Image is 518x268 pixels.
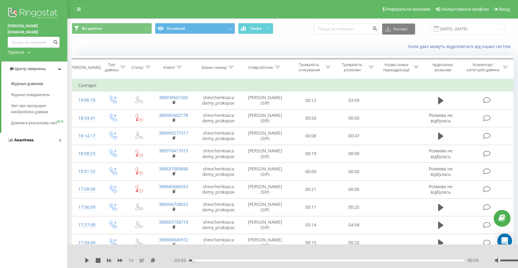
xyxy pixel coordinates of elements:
div: 18:54:41 [78,112,94,124]
a: 380983402178 [159,112,188,118]
div: 19:06:18 [78,94,94,106]
td: shevchenkoacademy_prokopov [196,216,241,234]
td: 00:47 [332,127,375,145]
span: Журнал дзвінків [11,81,43,87]
td: shevchenkoacademy_prokopov [196,234,241,251]
div: Проекти [8,49,24,55]
a: 380637085840 [159,166,188,172]
button: Графік [238,23,273,34]
a: 380683758719 [159,219,188,225]
td: 00:00 [332,181,375,198]
div: 17:58:00 [78,183,94,195]
td: 00:00 [332,163,375,181]
a: 380970417015 [159,148,188,154]
td: 00:00 [332,145,375,162]
td: [PERSON_NAME] (SIP) [241,109,289,127]
span: Графік [250,26,262,31]
td: [PERSON_NAME] (SIP) [241,145,289,162]
td: 00:12 [289,91,332,109]
td: 00:21 [289,181,332,198]
span: Вихід [499,7,510,12]
span: 1 x [129,257,133,263]
span: Дзвінки в реальному часі [11,120,57,126]
div: 18:01:53 [78,166,94,177]
span: Розмова не відбулась [429,148,453,159]
span: Аналiтика [14,138,34,142]
a: 380993277317 [159,130,188,136]
div: Співробітник [248,65,273,70]
a: Центр звернень [1,61,67,76]
a: 380939501505 [159,95,188,100]
div: Статус [131,65,144,70]
td: 00:25 [332,198,375,216]
div: Бізнес номер [202,65,227,70]
div: 17:37:09 [78,219,94,231]
td: Сьогодні [72,79,513,91]
td: 00:32 [332,234,375,251]
span: Всі дзвінки [82,26,102,31]
span: Розмова не відбулась [429,166,453,177]
span: Звіт про пропущені необроблені дзвінки [11,103,64,115]
div: Тривалість розмови [338,62,367,73]
td: 00:14 [289,216,332,234]
td: 00:19 [289,145,332,162]
span: - 03:55 [173,257,189,263]
td: 00:15 [289,234,332,251]
div: Тип дзвінка [105,62,119,73]
td: shevchenkoacademy_prokopov [196,198,241,216]
input: Пошук за номером [8,37,60,48]
button: Всі дзвінки [72,23,152,34]
td: [PERSON_NAME] (SIP) [241,198,289,216]
td: shevchenkoacademy_prokopov [196,163,241,181]
td: shevchenkoacademy_prokopov [196,127,241,145]
a: Коли дані можуть відрізнятися вiд інших систем [408,43,513,49]
td: [PERSON_NAME] (SIP) [241,181,289,198]
td: [PERSON_NAME] (SIP) [241,91,289,109]
div: Open Intercom Messenger [497,233,512,248]
div: 17:56:09 [78,201,94,213]
span: Розмова не відбулась [429,112,453,124]
span: Журнал повідомлень [11,92,50,98]
td: [PERSON_NAME] (SIP) [241,216,289,234]
td: 03:59 [332,91,375,109]
a: 380956738022 [159,201,188,207]
td: 04:04 [332,216,375,234]
input: Пошук за номером [314,24,379,35]
div: [PERSON_NAME] [70,65,101,70]
div: Тривалість очікування [295,62,324,73]
span: Налаштування профілю [441,7,489,12]
a: 380685686353 [159,184,188,189]
td: [PERSON_NAME] (SIP) [241,163,289,181]
a: Журнал повідомлень [11,89,67,100]
td: 00:08 [289,127,332,145]
td: [PERSON_NAME] (SIP) [241,127,289,145]
button: Експорт [382,24,415,35]
span: Розмова не відбулась [429,184,453,195]
td: shevchenkoacademy_prokopov [196,91,241,109]
span: Реферальна програма [386,7,431,12]
td: shevchenkoacademy_prokopov [196,181,241,198]
td: [PERSON_NAME] (SIP) [241,234,289,251]
td: shevchenkoacademy_prokopov [196,145,241,162]
div: 18:14:17 [78,130,94,142]
td: 00:00 [332,109,375,127]
a: 380968045972 [159,237,188,243]
div: Назва схеми переадресації [381,62,412,73]
div: Accessibility label [192,259,195,262]
span: Центр звернень [15,66,46,71]
td: 00:50 [289,109,332,127]
a: [PERSON_NAME][DOMAIN_NAME] [8,23,60,35]
td: shevchenkoacademy_prokopov [196,109,241,127]
a: Дзвінки в реальному часіNEW [11,117,67,128]
span: 00:03 [467,257,478,263]
div: Коментар/категорія дзвінка [465,62,501,73]
td: 00:11 [289,198,332,216]
div: 17:34:49 [78,237,94,249]
a: Звіт про пропущені необроблені дзвінки [11,100,67,117]
button: Основний [155,23,235,34]
div: 18:08:23 [78,148,94,160]
img: Ringostat logo [8,6,60,21]
div: Клієнт [163,65,175,70]
td: 00:09 [289,163,332,181]
a: Журнал дзвінків [11,78,67,89]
